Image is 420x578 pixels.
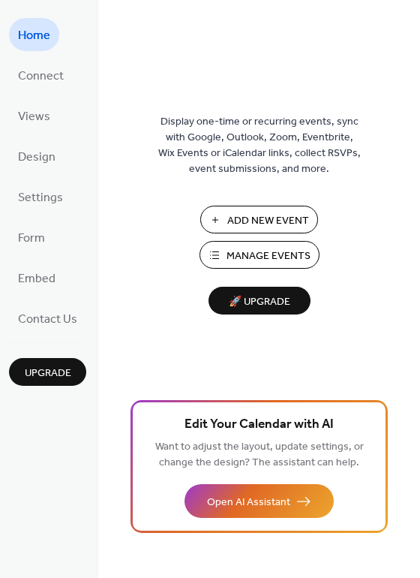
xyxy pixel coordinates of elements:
span: Display one-time or recurring events, sync with Google, Outlook, Zoom, Eventbrite, Wix Events or ... [158,114,361,177]
span: 🚀 Upgrade [217,292,301,312]
button: Manage Events [199,241,319,269]
a: Design [9,140,64,173]
span: Views [18,105,50,129]
a: Form [9,221,54,254]
a: Contact Us [9,302,86,335]
span: Want to adjust the layout, update settings, or change the design? The assistant can help. [155,437,364,473]
span: Manage Events [226,248,310,264]
button: Open AI Assistant [184,484,334,518]
a: Views [9,99,59,132]
span: Design [18,146,55,170]
span: Add New Event [227,213,309,229]
span: Form [18,227,45,251]
button: Add New Event [200,206,318,233]
span: Open AI Assistant [207,495,290,510]
span: Home [18,24,50,48]
span: Edit Your Calendar with AI [184,414,334,435]
button: Upgrade [9,358,86,386]
span: Contact Us [18,308,77,332]
span: Upgrade [25,366,71,381]
button: 🚀 Upgrade [208,287,310,315]
span: Settings [18,186,63,210]
a: Embed [9,261,64,294]
a: Connect [9,59,73,92]
a: Home [9,18,59,51]
span: Connect [18,65,64,89]
span: Embed [18,267,55,291]
a: Settings [9,180,72,213]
